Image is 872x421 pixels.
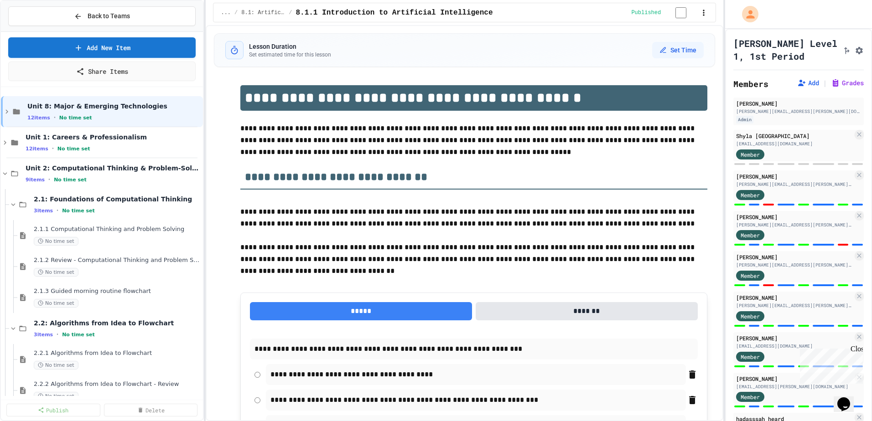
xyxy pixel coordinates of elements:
[741,150,760,159] span: Member
[736,383,853,390] div: [EMAIL_ADDRESS][PERSON_NAME][DOMAIN_NAME]
[796,345,863,384] iframe: chat widget
[741,191,760,199] span: Member
[736,99,861,108] div: [PERSON_NAME]
[34,332,53,338] span: 3 items
[736,334,853,342] div: [PERSON_NAME]
[34,257,201,264] span: 2.1.2 Review - Computational Thinking and Problem Solving
[34,299,78,308] span: No time set
[855,44,864,55] button: Assignment Settings
[797,78,819,87] button: Add
[26,146,48,152] span: 12 items
[741,353,760,361] span: Member
[736,172,853,180] div: [PERSON_NAME]
[8,62,196,81] a: Share Items
[249,51,331,58] p: Set estimated time for this lesson
[831,78,864,87] button: Grades
[823,77,827,88] span: |
[842,44,851,55] button: Click to see fork details
[289,9,292,16] span: /
[736,375,853,383] div: [PERSON_NAME]
[88,11,130,21] span: Back to Teams
[736,108,861,115] div: [PERSON_NAME][EMAIL_ADDRESS][PERSON_NAME][DOMAIN_NAME]
[34,392,78,400] span: No time set
[34,208,53,214] span: 3 items
[631,7,697,18] div: Content is published and visible to students
[34,288,201,295] span: 2.1.3 Guided morning routine flowchart
[57,207,58,214] span: •
[741,393,760,401] span: Member
[741,272,760,280] span: Member
[736,221,853,228] div: [PERSON_NAME][EMAIL_ADDRESS][PERSON_NAME][DOMAIN_NAME]
[26,133,201,141] span: Unit 1: Careers & Professionalism
[52,145,54,152] span: •
[27,115,50,121] span: 12 items
[104,404,198,416] a: Delete
[26,164,201,172] span: Unit 2: Computational Thinking & Problem-Solving
[631,9,661,16] span: Published
[62,208,95,214] span: No time set
[733,37,838,62] h1: [PERSON_NAME] Level 1, 1st Period
[54,114,56,121] span: •
[34,237,78,246] span: No time set
[733,77,768,90] h2: Members
[296,7,493,18] span: 8.1.1 Introduction to Artificial Intelligence
[6,404,100,416] a: Publish
[34,361,78,370] span: No time set
[736,116,753,123] div: Admin
[34,226,201,233] span: 2.1.1 Computational Thinking and Problem Solving
[57,146,90,152] span: No time set
[221,9,231,16] span: ...
[8,6,196,26] button: Back to Teams
[736,343,853,349] div: [EMAIL_ADDRESS][DOMAIN_NAME]
[736,140,853,147] div: [EMAIL_ADDRESS][DOMAIN_NAME]
[57,331,58,338] span: •
[834,385,863,412] iframe: chat widget
[34,195,201,203] span: 2.1: Foundations of Computational Thinking
[741,312,760,320] span: Member
[26,177,45,183] span: 9 items
[54,177,87,183] span: No time set
[736,253,853,261] div: [PERSON_NAME]
[27,102,201,110] span: Unit 8: Major & Emerging Technologies
[652,42,704,58] button: Set Time
[736,132,853,140] div: Shyla [GEOGRAPHIC_DATA]
[34,349,201,357] span: 2.2.1 Algorithms from Idea to Flowchart
[8,37,196,58] a: Add New Item
[741,231,760,239] span: Member
[34,319,201,327] span: 2.2: Algorithms from Idea to Flowchart
[4,4,63,58] div: Chat with us now!Close
[241,9,285,16] span: 8.1: Artificial Intelligence Basics
[732,4,761,25] div: My Account
[249,42,331,51] h3: Lesson Duration
[736,293,853,302] div: [PERSON_NAME]
[59,115,92,121] span: No time set
[736,262,853,268] div: [PERSON_NAME][EMAIL_ADDRESS][PERSON_NAME][DOMAIN_NAME]
[736,213,853,221] div: [PERSON_NAME]
[736,302,853,309] div: [PERSON_NAME][EMAIL_ADDRESS][PERSON_NAME][DOMAIN_NAME]
[736,181,853,188] div: [PERSON_NAME][EMAIL_ADDRESS][PERSON_NAME][DOMAIN_NAME]
[664,7,697,18] input: publish toggle
[234,9,238,16] span: /
[34,268,78,277] span: No time set
[48,176,50,183] span: •
[62,332,95,338] span: No time set
[34,380,201,388] span: 2.2.2 Algorithms from Idea to Flowchart - Review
